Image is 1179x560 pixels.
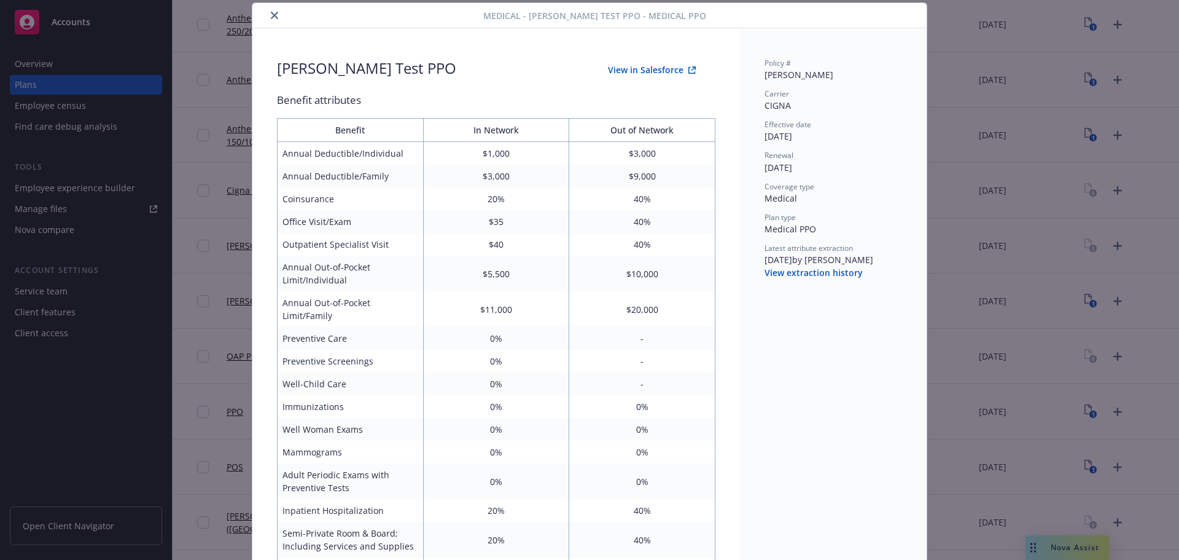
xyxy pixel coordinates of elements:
[569,499,715,522] td: 40%
[569,418,715,441] td: 0%
[569,256,715,291] td: $10,000
[278,210,424,233] td: Office Visit/Exam
[278,256,424,291] td: Annual Out-of-Pocket Limit/Individual
[423,463,569,499] td: 0%
[278,522,424,558] td: Semi-Private Room & Board; Including Services and Supplies
[765,58,791,68] span: Policy #
[569,291,715,327] td: $20,000
[278,350,424,373] td: Preventive Screenings
[423,418,569,441] td: 0%
[569,350,715,373] td: -
[267,8,282,23] button: close
[278,291,424,327] td: Annual Out-of-Pocket Limit/Family
[278,187,424,210] td: Coinsurance
[278,395,424,418] td: Immunizations
[765,150,793,160] span: Renewal
[569,373,715,395] td: -
[569,210,715,233] td: 40%
[569,522,715,558] td: 40%
[569,187,715,210] td: 40%
[423,395,569,418] td: 0%
[423,291,569,327] td: $11,000
[278,142,424,165] td: Annual Deductible/Individual
[423,119,569,142] th: In Network
[765,253,902,266] div: [DATE] by [PERSON_NAME]
[765,130,902,143] div: [DATE]
[765,68,902,81] div: [PERSON_NAME]
[277,92,715,108] div: Benefit attributes
[278,119,424,142] th: Benefit
[278,499,424,522] td: Inpatient Hospitalization
[588,58,715,82] button: View in Salesforce
[278,418,424,441] td: Well Woman Exams
[277,58,456,82] div: [PERSON_NAME] Test PPO
[423,256,569,291] td: $5,500
[423,441,569,463] td: 0%
[765,161,902,174] div: [DATE]
[765,243,853,253] span: Latest attribute extraction
[423,165,569,187] td: $3,000
[278,165,424,187] td: Annual Deductible/Family
[278,463,424,499] td: Adult Periodic Exams with Preventive Tests
[423,187,569,210] td: 20%
[765,99,902,112] div: CIGNA
[278,373,424,395] td: Well-Child Care
[765,89,789,99] span: Carrier
[423,350,569,373] td: 0%
[569,142,715,165] td: $3,000
[569,395,715,418] td: 0%
[423,233,569,256] td: $40
[765,223,902,235] div: Medical PPO
[569,165,715,187] td: $9,000
[278,327,424,350] td: Preventive Care
[765,192,902,205] div: Medical
[569,233,715,256] td: 40%
[278,233,424,256] td: Outpatient Specialist Visit
[423,499,569,522] td: 20%
[423,522,569,558] td: 20%
[569,463,715,499] td: 0%
[569,441,715,463] td: 0%
[765,212,796,223] span: Plan type
[423,210,569,233] td: $35
[278,441,424,463] td: Mammograms
[423,142,569,165] td: $1,000
[569,119,715,142] th: Out of Network
[765,267,863,279] button: View extraction history
[765,119,811,130] span: Effective date
[483,9,706,22] span: Medical - [PERSON_NAME] Test PPO - Medical PPO
[569,327,715,350] td: -
[423,373,569,395] td: 0%
[765,181,814,192] span: Coverage type
[423,327,569,350] td: 0%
